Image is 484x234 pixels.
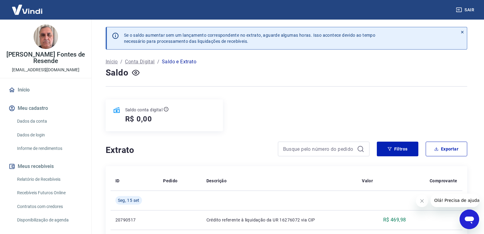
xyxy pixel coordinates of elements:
img: 89d8b9f7-c1a2-4816-80f0-7cc5cfdd2ce2.jpeg [34,24,58,49]
p: [PERSON_NAME] Fontes de Resende [5,51,86,64]
p: / [120,58,122,65]
p: ID [115,178,120,184]
h4: Saldo [106,67,129,79]
button: Meus recebíveis [7,160,84,173]
h5: R$ 0,00 [125,114,152,124]
iframe: Fechar mensagem [416,195,428,207]
a: Relatório de Recebíveis [15,173,84,186]
span: Seg, 15 set [118,197,140,203]
img: Vindi [7,0,47,19]
p: R$ 469,98 [383,216,406,224]
input: Busque pelo número do pedido [283,144,355,154]
button: Exportar [426,142,467,156]
a: Conta Digital [125,58,155,65]
p: Pedido [163,178,177,184]
a: Dados de login [15,129,84,141]
iframe: Mensagem da empresa [431,194,479,207]
p: Valor [362,178,373,184]
p: 20790517 [115,217,154,223]
a: Informe de rendimentos [15,142,84,155]
p: Se o saldo aumentar sem um lançamento correspondente no extrato, aguarde algumas horas. Isso acon... [124,32,376,44]
button: Meu cadastro [7,102,84,115]
p: Descrição [206,178,227,184]
p: [EMAIL_ADDRESS][DOMAIN_NAME] [12,67,79,73]
a: Dados da conta [15,115,84,128]
p: Comprovante [430,178,457,184]
a: Disponibilização de agenda [15,214,84,226]
p: Saldo conta digital [125,107,163,113]
a: Início [7,83,84,97]
iframe: Botão para abrir a janela de mensagens [460,210,479,229]
h4: Extrato [106,144,271,156]
p: Crédito referente à liquidação da UR 16276072 via CIP [206,217,352,223]
button: Filtros [377,142,418,156]
button: Sair [455,4,477,16]
span: Olá! Precisa de ajuda? [4,4,51,9]
a: Início [106,58,118,65]
a: Contratos com credores [15,200,84,213]
p: / [157,58,159,65]
p: Saldo e Extrato [162,58,196,65]
a: Recebíveis Futuros Online [15,187,84,199]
